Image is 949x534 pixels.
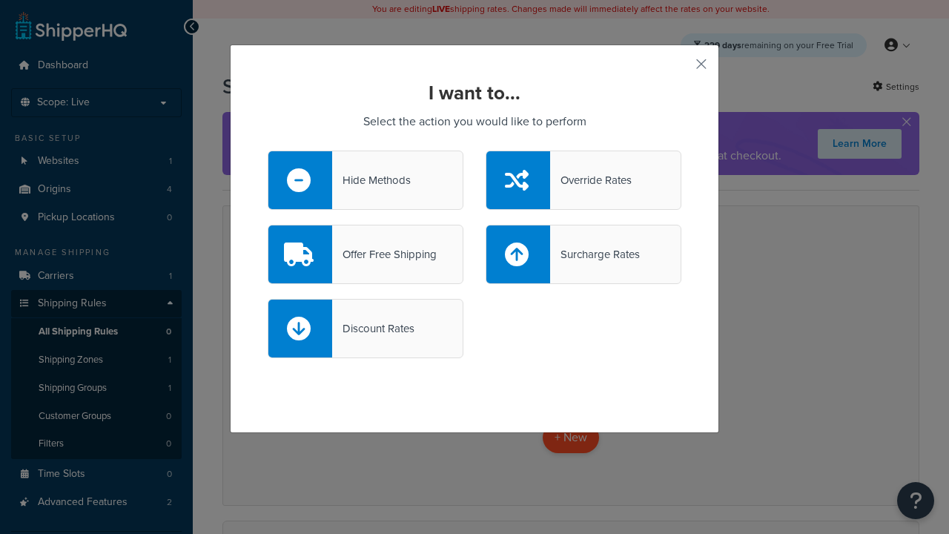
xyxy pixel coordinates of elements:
div: Offer Free Shipping [332,244,437,265]
div: Override Rates [550,170,632,191]
div: Surcharge Rates [550,244,640,265]
div: Discount Rates [332,318,414,339]
strong: I want to... [429,79,520,107]
div: Hide Methods [332,170,411,191]
p: Select the action you would like to perform [268,111,681,132]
